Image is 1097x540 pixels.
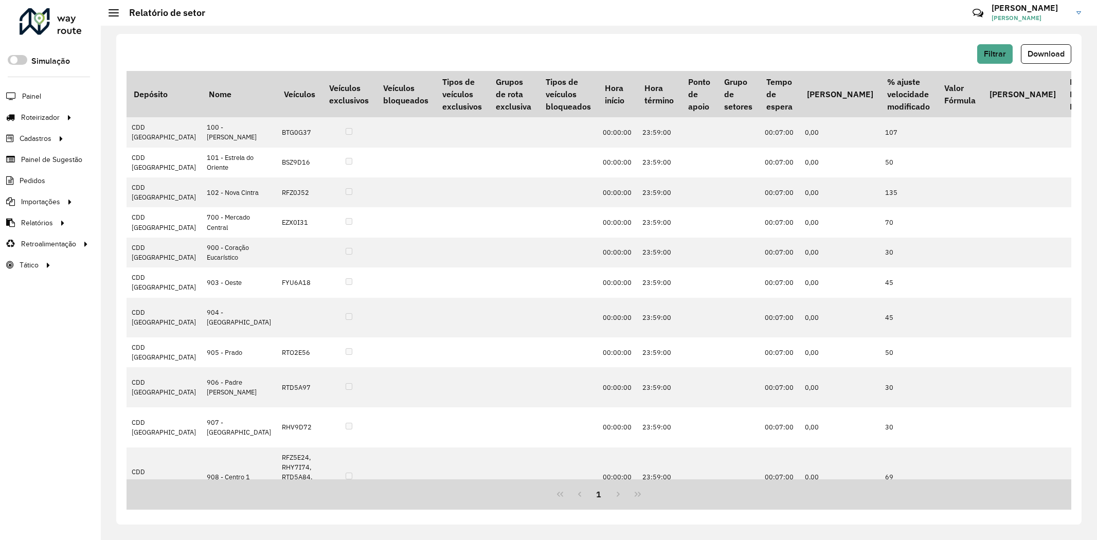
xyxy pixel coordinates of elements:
[277,407,322,447] td: RHV9D72
[202,267,277,297] td: 903 - Oeste
[880,337,937,367] td: 50
[202,337,277,367] td: 905 - Prado
[800,447,880,507] td: 0,00
[598,177,637,207] td: 00:00:00
[277,367,322,407] td: RTD5A97
[637,177,680,207] td: 23:59:00
[760,238,800,267] td: 00:07:00
[435,71,489,117] th: Tipos de veículos exclusivos
[760,207,800,237] td: 00:07:00
[127,447,202,507] td: CDD [GEOGRAPHIC_DATA]
[21,154,82,165] span: Painel de Sugestão
[992,3,1069,13] h3: [PERSON_NAME]
[127,298,202,338] td: CDD [GEOGRAPHIC_DATA]
[937,71,982,117] th: Valor Fórmula
[967,2,989,24] a: Contato Rápido
[127,407,202,447] td: CDD [GEOGRAPHIC_DATA]
[984,49,1006,58] span: Filtrar
[598,207,637,237] td: 00:00:00
[800,298,880,338] td: 0,00
[31,55,70,67] label: Simulação
[202,367,277,407] td: 906 - Padre [PERSON_NAME]
[598,447,637,507] td: 00:00:00
[637,298,680,338] td: 23:59:00
[277,267,322,297] td: FYU6A18
[880,238,937,267] td: 30
[800,407,880,447] td: 0,00
[598,407,637,447] td: 00:00:00
[598,337,637,367] td: 00:00:00
[637,238,680,267] td: 23:59:00
[800,148,880,177] td: 0,00
[760,117,800,147] td: 00:07:00
[127,238,202,267] td: CDD [GEOGRAPHIC_DATA]
[760,177,800,207] td: 00:07:00
[21,112,60,123] span: Roteirizador
[760,337,800,367] td: 00:07:00
[637,148,680,177] td: 23:59:00
[880,71,937,117] th: % ajuste velocidade modificado
[760,447,800,507] td: 00:07:00
[681,71,717,117] th: Ponto de apoio
[760,298,800,338] td: 00:07:00
[977,44,1013,64] button: Filtrar
[880,267,937,297] td: 45
[20,260,39,271] span: Tático
[800,207,880,237] td: 0,00
[880,407,937,447] td: 30
[880,298,937,338] td: 45
[127,71,202,117] th: Depósito
[637,267,680,297] td: 23:59:00
[800,71,880,117] th: [PERSON_NAME]
[982,71,1063,117] th: [PERSON_NAME]
[800,238,880,267] td: 0,00
[277,177,322,207] td: RFZ0J52
[1021,44,1071,64] button: Download
[202,177,277,207] td: 102 - Nova Cintra
[202,148,277,177] td: 101 - Estrela do Oriente
[119,7,205,19] h2: Relatório de setor
[202,117,277,147] td: 100 - [PERSON_NAME]
[760,407,800,447] td: 00:07:00
[800,177,880,207] td: 0,00
[202,71,277,117] th: Nome
[20,175,45,186] span: Pedidos
[277,148,322,177] td: BSZ9D16
[880,367,937,407] td: 30
[800,267,880,297] td: 0,00
[202,407,277,447] td: 907 - [GEOGRAPHIC_DATA]
[202,298,277,338] td: 904 - [GEOGRAPHIC_DATA]
[598,117,637,147] td: 00:00:00
[277,117,322,147] td: BTG0G37
[880,148,937,177] td: 50
[127,337,202,367] td: CDD [GEOGRAPHIC_DATA]
[538,71,598,117] th: Tipos de veículos bloqueados
[21,218,53,228] span: Relatórios
[637,337,680,367] td: 23:59:00
[800,117,880,147] td: 0,00
[598,298,637,338] td: 00:00:00
[22,91,41,102] span: Painel
[760,71,800,117] th: Tempo de espera
[760,267,800,297] td: 00:07:00
[127,117,202,147] td: CDD [GEOGRAPHIC_DATA]
[277,207,322,237] td: EZX0I31
[880,447,937,507] td: 69
[202,447,277,507] td: 908 - Centro 1
[202,207,277,237] td: 700 - Mercado Central
[277,337,322,367] td: RTO2E56
[717,71,759,117] th: Grupo de setores
[598,238,637,267] td: 00:00:00
[637,367,680,407] td: 23:59:00
[277,447,322,507] td: RFZ5E24, RHY7I74, RTD5A84, FWV6G35, GBF0J52
[598,148,637,177] td: 00:00:00
[637,407,680,447] td: 23:59:00
[202,238,277,267] td: 900 - Coração Eucarístico
[127,207,202,237] td: CDD [GEOGRAPHIC_DATA]
[598,367,637,407] td: 00:00:00
[20,133,51,144] span: Cadastros
[800,367,880,407] td: 0,00
[880,117,937,147] td: 107
[598,267,637,297] td: 00:00:00
[322,71,375,117] th: Veículos exclusivos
